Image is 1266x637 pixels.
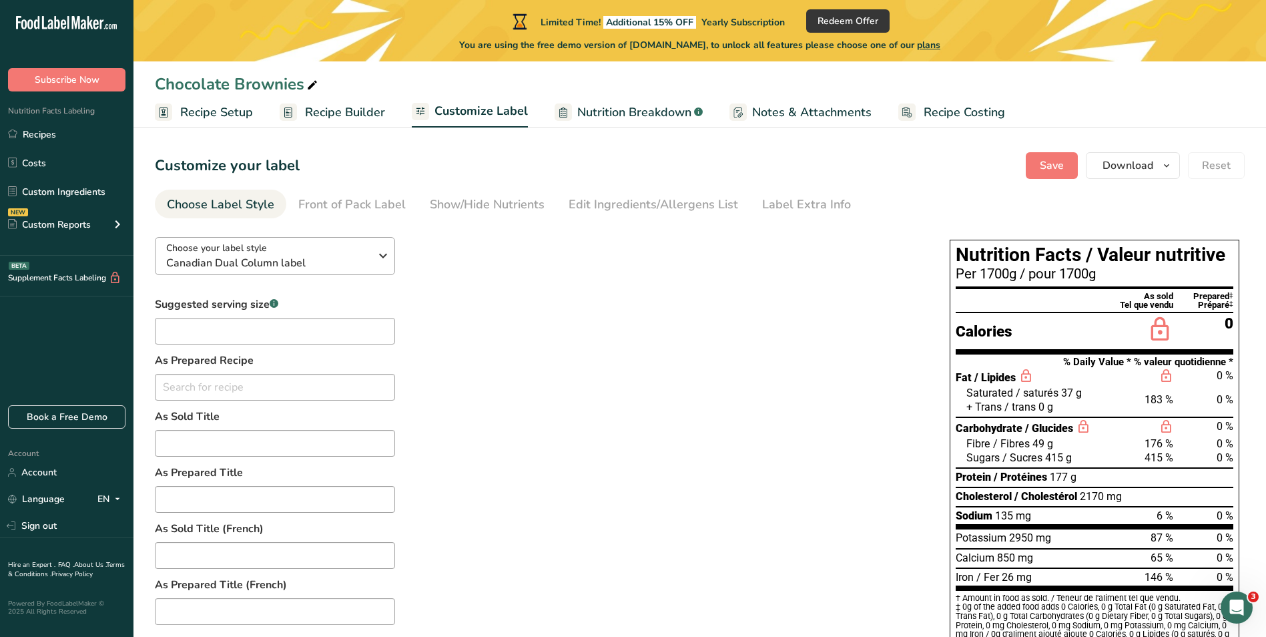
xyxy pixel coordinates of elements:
a: Hire an Expert . [8,560,55,570]
span: Recipe Costing [924,103,1005,122]
span: 49 g [1032,437,1053,451]
label: As Prepared Recipe [155,353,395,369]
span: 0 % [1217,509,1233,522]
div: Per 1700g / pour 1700g [956,267,1233,280]
span: Recipe Builder [305,103,385,122]
span: 176 % [1145,437,1173,450]
span: / Lipides [974,371,1016,384]
a: Recipe Builder [280,97,385,128]
span: 177 g [1050,470,1076,484]
span: Iron [956,571,974,584]
div: Calories [956,324,1012,339]
span: Yearly Subscription [701,16,785,29]
span: Fat [956,371,972,384]
div: Chocolate Brownies [155,72,320,96]
a: Notes & Attachments [729,97,872,128]
button: Save [1026,152,1078,179]
span: 65 % [1151,552,1173,564]
span: 37 g [1061,386,1082,400]
div: Custom Reports [8,218,91,232]
label: As Prepared Title [155,465,395,481]
span: 146 % [1145,571,1173,584]
div: 0 [1173,316,1233,349]
div: EN [97,491,125,507]
div: As sold [1144,292,1173,300]
span: / saturés [1016,387,1058,399]
label: As Sold Title [155,409,395,425]
span: You are using the free demo version of [DOMAIN_NAME], to unlock all features please choose one of... [459,38,940,52]
h1: Nutrition Facts / Valeur nutritive [956,246,1233,264]
span: Cholesterol [956,490,1012,503]
a: Book a Free Demo [8,405,125,429]
div: † Amount in food as sold. / Teneur de l'aliment tel que vendu. [956,594,1233,603]
div: Edit Ingredients/Allergens List [569,196,738,214]
label: As Sold Title (French) [155,521,395,537]
span: Customize Label [434,102,528,120]
span: 415 g [1045,451,1072,465]
span: 183 % [1145,393,1173,406]
span: 0 g [1038,400,1053,414]
span: 135 mg [995,509,1031,523]
span: 0 % [1217,420,1233,433]
span: / Cholestérol [1014,490,1077,503]
span: 0 % [1217,571,1233,584]
span: / trans [1004,401,1036,413]
span: / Fer [976,571,999,584]
span: Subscribe Now [35,73,99,87]
h1: Customize your label [155,155,300,177]
span: 3 [1248,592,1259,602]
button: Download [1086,152,1180,179]
span: Carbohydrate [956,422,1022,435]
span: Calcium [956,552,994,564]
input: Search for recipe [155,374,395,401]
button: Subscribe Now [8,68,125,91]
span: 87 % [1151,532,1173,544]
a: Recipe Costing [898,97,1005,128]
span: Notes & Attachments [752,103,872,122]
span: Fibre [966,437,990,450]
iframe: Intercom live chat [1221,592,1253,624]
span: Redeem Offer [818,14,878,28]
span: 0 % [1217,437,1233,450]
span: 0 % [1217,532,1233,544]
span: Additional 15% OFF [603,16,696,29]
a: FAQ . [58,560,74,570]
span: 850 mg [997,551,1033,565]
div: ‡ [1229,300,1233,309]
a: Nutrition Breakdown [555,97,703,128]
div: ‡ [1229,292,1233,300]
a: Privacy Policy [51,570,93,579]
span: 26 mg [1002,570,1032,584]
span: 2170 mg [1080,489,1122,503]
div: Choose Label Style [167,196,274,214]
div: Label Extra Info [762,196,851,214]
span: 0 % [1217,451,1233,464]
a: Language [8,487,65,511]
div: Show/Hide Nutrients [430,196,545,214]
div: Limited Time! [510,13,785,29]
label: As Prepared Title (French) [155,577,395,593]
span: / Fibres [993,437,1030,450]
span: 0 % [1217,552,1233,564]
span: Canadian Dual Column label [166,255,370,271]
label: Suggested serving size [155,296,395,312]
div: Front of Pack Label [298,196,406,214]
span: 0 % [1217,369,1233,382]
span: 0 % [1217,393,1233,406]
div: Powered By FoodLabelMaker © 2025 All Rights Reserved [8,600,125,616]
div: BETA [9,262,29,270]
span: Download [1102,158,1153,174]
div: Préparé [1173,300,1233,309]
a: Recipe Setup [155,97,253,128]
span: Nutrition Breakdown [577,103,691,122]
a: Terms & Conditions . [8,560,125,579]
span: Save [1040,158,1064,174]
span: Sodium [956,509,992,522]
div: Tel que vendu [1120,300,1173,309]
div: Prepared [1173,292,1233,300]
span: Saturated [966,387,1013,399]
span: Sugars [966,451,1000,464]
span: 415 % [1145,451,1173,464]
button: Choose your label style Canadian Dual Column label [155,237,395,275]
button: Redeem Offer [806,9,890,33]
